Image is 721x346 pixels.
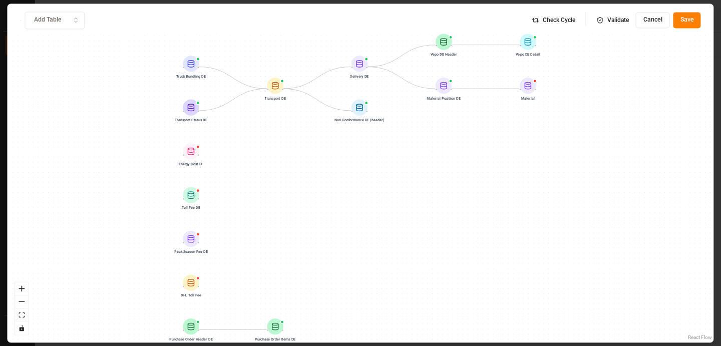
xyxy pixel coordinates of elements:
[175,118,207,122] div: Transport Status DE
[525,13,582,29] button: Check Cycle
[176,74,206,79] div: Truck Bundling DE
[182,205,200,210] div: Toll Fee DE
[636,13,670,29] button: Cancel
[255,336,295,341] div: Purchase Order Items DE
[350,74,369,79] div: Delivery DE
[174,249,208,254] div: Peak Season Fee DE
[543,17,575,23] span: Check Cycle
[516,52,540,57] div: Vepo DE Detail
[181,293,201,297] div: DHL Toll Fee
[367,67,435,89] g: Edge from deliveryDE to materialPositionDE
[15,321,28,334] button: Toggle Interactivity
[431,52,457,57] div: Vepo DE Header
[15,295,28,308] button: Zoom Out
[334,118,385,122] div: Non Conformance DE (header)
[427,96,460,100] div: Material Position DE
[179,162,204,166] div: Energy Cost DE
[199,89,267,111] g: Edge from transportStatusDE to transportDE
[673,13,701,29] button: Save
[199,67,267,89] g: Edge from TruckBundlingDE to transportDE
[367,45,435,67] g: Edge from deliveryDE to vepoDEHeader
[607,17,629,23] span: Validate
[283,67,351,89] g: Edge from transportDE to deliveryDE
[15,308,28,321] button: Fit View
[590,13,636,29] button: Validate
[283,89,351,111] g: Edge from transportDE to nonConformanceDE
[264,96,285,100] div: Transport DE
[688,334,712,340] a: React Flow attribution
[169,336,213,341] div: Purchase Order Header DE
[15,282,28,334] div: Control Panel
[15,282,28,295] button: Zoom In
[34,16,62,25] span: Add Table
[521,96,535,100] div: Material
